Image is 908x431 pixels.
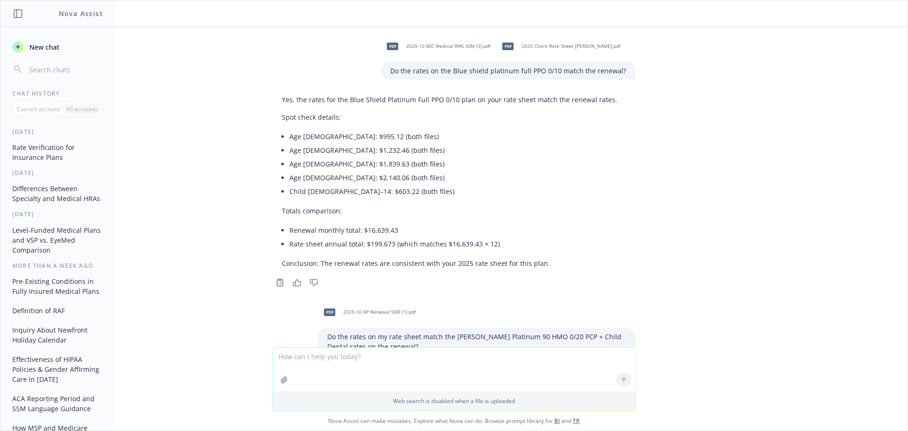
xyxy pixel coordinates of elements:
[502,43,514,50] span: pdf
[1,128,114,136] div: [DATE]
[9,222,106,258] button: Level-Funded Medical Plans and VSP vs. EyeMed Comparison
[406,43,490,49] span: 2025-10 BSC Medical RWL SSM (3).pdf
[289,185,617,198] li: Child [DEMOGRAPHIC_DATA]–14: $603.22 (both files)
[282,206,617,216] p: Totals comparison:
[282,95,617,105] p: Yes, the rates for the Blue Shield Platinum Full PPO 0/10 plan on your rate sheet match the renew...
[279,397,629,405] p: Web search is disabled when a file is uploaded
[1,262,114,270] div: More than a week ago
[522,43,620,49] span: 2025 Client Rate Sheet [PERSON_NAME].pdf
[27,63,103,76] input: Search chats
[27,42,60,52] span: New chat
[59,9,103,18] h1: Nova Assist
[66,105,98,113] p: All accounts
[289,237,617,251] li: Rate sheet annual total: $199,673 (which matches $16,639.43 × 12)
[289,223,617,237] li: Renewal monthly total: $16,639.43
[1,89,114,97] div: Chat History
[1,169,114,177] div: [DATE]
[289,171,617,185] li: Age [DEMOGRAPHIC_DATA]: $2,140.06 (both files)
[573,417,580,425] a: TR
[289,130,617,143] li: Age [DEMOGRAPHIC_DATA]: $995.12 (both files)
[387,43,398,50] span: pdf
[282,112,617,122] p: Spot check details:
[9,352,106,387] button: Effectiveness of HIPAA Policies & Gender Affirming Care in [DATE]
[324,308,335,316] span: pdf
[289,157,617,171] li: Age [DEMOGRAPHIC_DATA]: $1,839.63 (both files)
[496,35,622,58] div: pdf2025 Client Rate Sheet [PERSON_NAME].pdf
[554,417,560,425] a: BI
[390,66,626,76] p: Do the rates on the Blue shield platinum full PPO 0/10 match the renewal?
[289,143,617,157] li: Age [DEMOGRAPHIC_DATA]: $1,232.46 (both files)
[9,391,106,416] button: ACA Reporting Period and SSM Language Guidance
[9,273,106,299] button: Pre-Existing Conditions in Fully Insured Medical Plans
[327,332,626,352] p: Do the rates on my rate sheet match the [PERSON_NAME] Platinum 90 HMO 0/20 PCP + Child Dental rat...
[276,278,284,287] svg: Copy to clipboard
[17,105,60,113] p: Current account
[318,300,418,324] div: pdf2025-10 KP Renewal SSM (1).pdf
[9,38,106,55] button: New chat
[381,35,492,58] div: pdf2025-10 BSC Medical RWL SSM (3).pdf
[343,309,416,315] span: 2025-10 KP Renewal SSM (1).pdf
[306,276,322,289] button: Thumbs down
[9,181,106,206] button: Differences Between Specialty and Medical HRAs
[4,411,904,431] span: Nova Assist can make mistakes. Explore what Nova can do: Browse prompt library for and
[1,210,114,218] div: [DATE]
[9,140,106,165] button: Rate Verification for Insurance Plans
[9,322,106,348] button: Inquiry About Newfront Holiday Calendar
[282,258,617,268] p: Conclusion: The renewal rates are consistent with your 2025 rate sheet for this plan.
[9,303,106,318] button: Definition of RAF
